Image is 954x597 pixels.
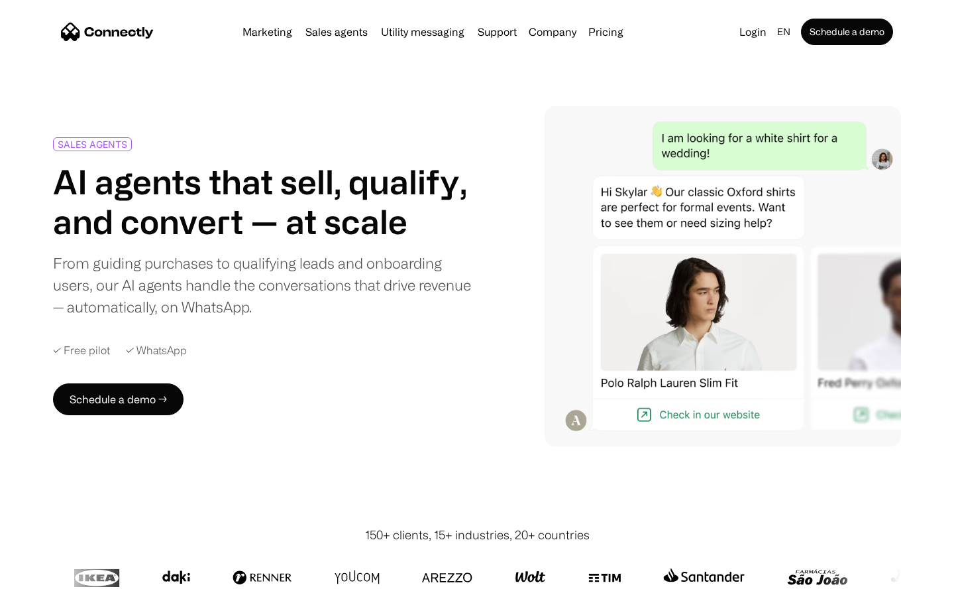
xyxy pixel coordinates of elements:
[53,162,472,241] h1: AI agents that sell, qualify, and convert — at scale
[777,23,790,41] div: en
[58,139,127,149] div: SALES AGENTS
[365,526,590,544] div: 150+ clients, 15+ industries, 20+ countries
[53,383,184,415] a: Schedule a demo →
[376,27,470,37] a: Utility messaging
[53,252,472,318] div: From guiding purchases to qualifying leads and onboarding users, our AI agents handle the convers...
[472,27,522,37] a: Support
[126,344,187,357] div: ✓ WhatsApp
[237,27,297,37] a: Marketing
[13,572,79,592] aside: Language selected: English
[26,574,79,592] ul: Language list
[734,23,772,41] a: Login
[801,19,893,45] a: Schedule a demo
[583,27,629,37] a: Pricing
[529,23,576,41] div: Company
[53,344,110,357] div: ✓ Free pilot
[300,27,373,37] a: Sales agents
